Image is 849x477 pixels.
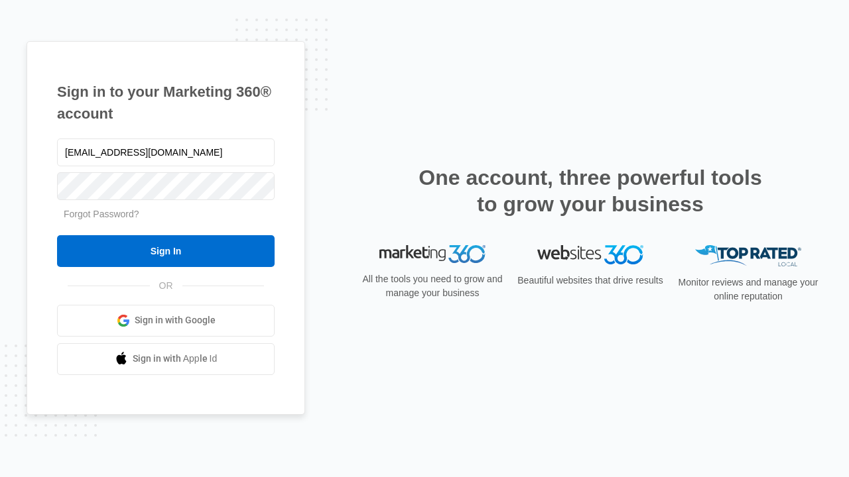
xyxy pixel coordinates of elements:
[64,209,139,219] a: Forgot Password?
[415,164,766,217] h2: One account, three powerful tools to grow your business
[674,276,822,303] p: Monitor reviews and manage your online reputation
[516,274,665,288] p: Beautiful websites that drive results
[135,313,216,327] span: Sign in with Google
[695,245,801,267] img: Top Rated Local
[133,352,218,366] span: Sign in with Apple Id
[150,279,182,293] span: OR
[57,138,275,166] input: Email
[358,272,507,300] p: All the tools you need to grow and manage your business
[379,245,486,264] img: Marketing 360
[537,245,643,264] img: Websites 360
[57,343,275,375] a: Sign in with Apple Id
[57,81,275,125] h1: Sign in to your Marketing 360® account
[57,235,275,267] input: Sign In
[57,305,275,337] a: Sign in with Google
